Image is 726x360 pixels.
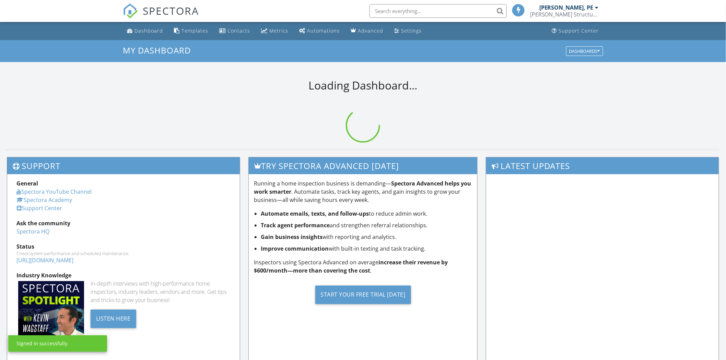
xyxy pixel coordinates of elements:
[16,219,231,227] div: Ask the community
[124,25,166,37] a: Dashboard
[261,209,472,218] li: to reduce admin work.
[227,27,250,34] div: Contacts
[16,251,231,256] div: Check system performance and scheduled maintenance.
[16,340,69,347] div: Signed in successfully.
[261,244,472,253] li: with built-in texting and task tracking.
[143,3,199,18] span: SPECTORA
[134,27,163,34] div: Dashboard
[16,180,38,187] strong: General
[261,233,472,241] li: with reporting and analytics.
[91,279,231,304] div: In-depth interviews with high-performance home inspectors, industry leaders, vendors and more. Ge...
[315,286,411,304] div: Start Your Free Trial [DATE]
[486,157,719,174] h3: Latest Updates
[566,46,603,56] button: Dashboards
[549,25,602,37] a: Support Center
[269,27,288,34] div: Metrics
[258,25,291,37] a: Metrics
[16,228,49,235] a: Spectora HQ
[370,4,507,18] input: Search everything...
[569,49,600,53] div: Dashboards
[181,27,208,34] div: Templates
[530,11,599,18] div: McClish Structural Consulting
[123,9,199,24] a: SPECTORA
[401,27,422,34] div: Settings
[16,256,73,264] a: [URL][DOMAIN_NAME]
[171,25,211,37] a: Templates
[307,27,340,34] div: Automations
[216,25,253,37] a: Contacts
[296,25,342,37] a: Automations (Basic)
[16,271,231,279] div: Industry Knowledge
[261,210,369,217] strong: Automate emails, texts, and follow-ups
[559,27,599,34] div: Support Center
[91,314,136,322] a: Listen Here
[254,259,448,274] strong: increase their revenue by $600/month—more than covering the cost
[254,258,472,275] p: Inspectors using Spectora Advanced on average .
[18,281,84,347] img: Spectoraspolightmain
[16,204,62,212] a: Support Center
[123,3,138,19] img: The Best Home Inspection Software - Spectora
[16,242,231,251] div: Status
[91,310,136,328] div: Listen Here
[249,157,477,174] h3: Try spectora advanced [DATE]
[7,157,240,174] h3: Support
[16,196,72,204] a: Spectora Academy
[254,180,471,195] strong: Spectora Advanced helps you work smarter
[254,280,472,309] a: Start Your Free Trial [DATE]
[261,245,329,252] strong: Improve communication
[261,221,472,229] li: and strengthen referral relationships.
[254,179,472,204] p: Running a home inspection business is demanding— . Automate tasks, track key agents, and gain ins...
[391,25,424,37] a: Settings
[16,188,92,195] a: Spectora YouTube Channel
[358,27,383,34] div: Advanced
[348,25,386,37] a: Advanced
[261,221,330,229] strong: Track agent performance
[261,233,323,241] strong: Gain business insights
[123,45,191,56] span: My Dashboard
[539,4,594,11] div: [PERSON_NAME], PE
